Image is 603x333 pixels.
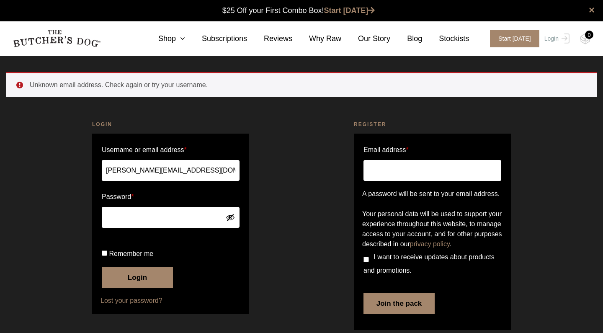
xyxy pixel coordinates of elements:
a: Stockists [422,33,469,44]
label: Email address [363,143,409,157]
li: Unknown email address. Check again or try your username. [30,80,583,90]
a: Login [542,30,569,47]
p: A password will be sent to your email address. [362,189,502,199]
h2: Register [354,120,511,129]
span: Remember me [109,250,153,257]
input: I want to receive updates about products and promotions. [363,257,369,262]
a: Subscriptions [185,33,247,44]
a: Reviews [247,33,292,44]
a: Shop [142,33,185,44]
p: Your personal data will be used to support your experience throughout this website, to manage acc... [362,209,502,249]
button: Show password [226,213,235,222]
button: Join the pack [363,293,435,314]
span: I want to receive updates about products and promotions. [363,253,495,274]
label: Password [102,190,240,204]
img: TBD_Cart-Empty.png [580,34,590,44]
a: Start [DATE] [324,6,375,15]
a: privacy policy [410,240,450,248]
a: Our Story [341,33,390,44]
a: Start [DATE] [482,30,542,47]
div: 0 [585,31,593,39]
button: Login [102,267,173,288]
span: Start [DATE] [490,30,539,47]
a: Lost your password? [100,296,241,306]
h2: Login [92,120,249,129]
a: Why Raw [292,33,341,44]
label: Username or email address [102,143,240,157]
input: Remember me [102,250,107,256]
a: close [589,5,595,15]
a: Blog [390,33,422,44]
